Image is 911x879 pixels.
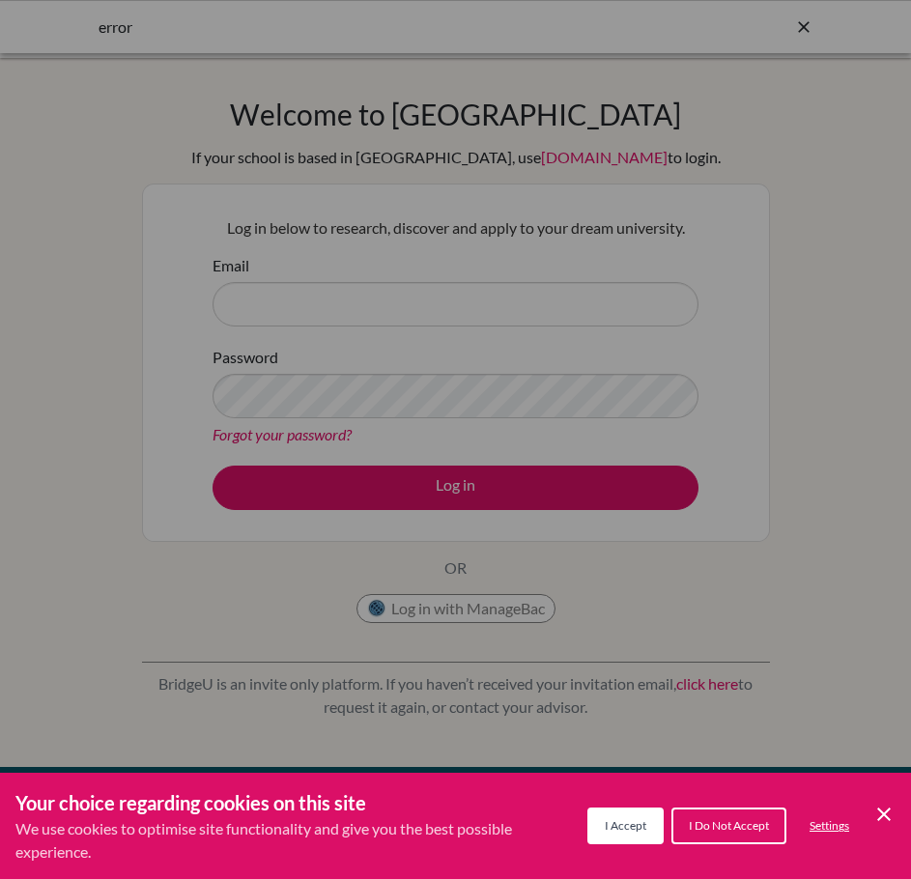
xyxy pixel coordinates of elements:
span: I Do Not Accept [689,818,769,833]
button: Settings [794,809,865,842]
h3: Your choice regarding cookies on this site [15,788,587,817]
span: Settings [810,818,849,833]
button: I Do Not Accept [671,808,786,844]
p: We use cookies to optimise site functionality and give you the best possible experience. [15,817,587,864]
button: Save and close [872,803,896,826]
span: I Accept [605,818,646,833]
button: I Accept [587,808,664,844]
